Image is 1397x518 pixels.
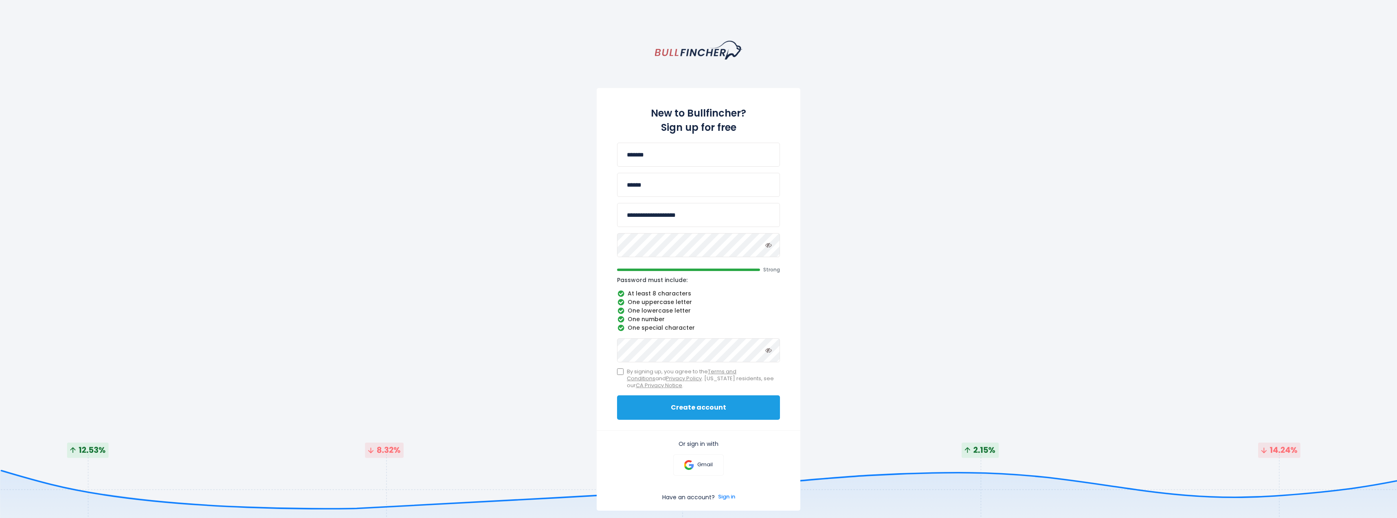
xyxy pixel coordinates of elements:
[617,307,780,315] li: One lowercase letter
[697,461,713,468] p: Gmail
[617,299,780,306] li: One uppercase letter
[627,368,736,382] a: Terms and Conditions
[617,106,780,134] h2: New to Bullfincher? Sign up for free
[666,375,702,382] a: Privacy Policy
[617,395,780,420] button: Create account
[617,276,780,284] p: Password must include:
[617,368,624,375] input: By signing up, you agree to theTerms and ConditionsandPrivacy Policy. [US_STATE] residents, see o...
[617,440,780,447] p: Or sign in with
[617,316,780,323] li: One number
[662,494,715,501] p: Have an account?
[673,454,723,476] a: Gmail
[765,242,772,248] i: Toggle password visibility
[636,381,682,389] a: CA Privacy Notice
[617,324,780,332] li: One special character
[627,368,780,389] span: By signing up, you agree to the and . [US_STATE] residents, see our .
[655,41,742,60] a: homepage
[617,290,780,298] li: At least 8 characters
[718,494,735,501] a: Sign in
[763,267,780,273] span: Strong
